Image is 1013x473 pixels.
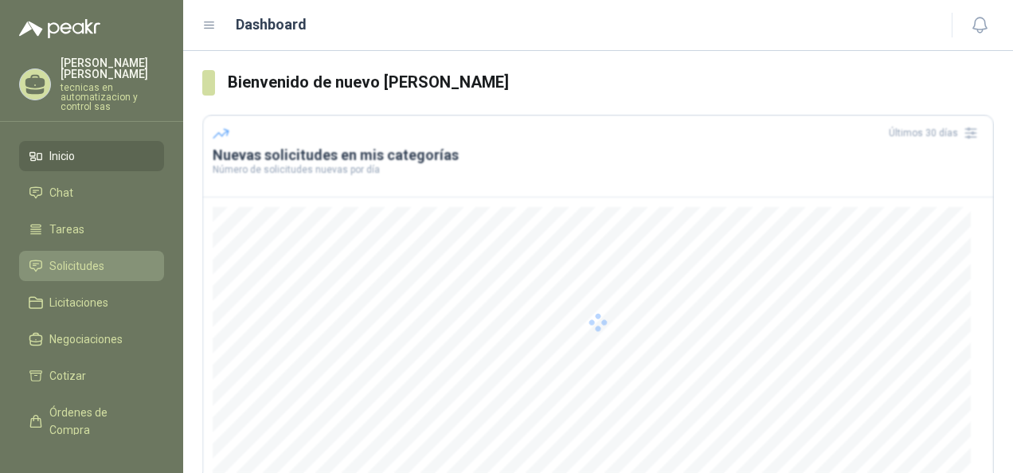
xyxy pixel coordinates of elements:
p: [PERSON_NAME] [PERSON_NAME] [61,57,164,80]
a: Tareas [19,214,164,244]
span: Órdenes de Compra [49,404,149,439]
span: Chat [49,184,73,201]
a: Chat [19,178,164,208]
a: Negociaciones [19,324,164,354]
span: Negociaciones [49,330,123,348]
span: Inicio [49,147,75,165]
a: Inicio [19,141,164,171]
h1: Dashboard [236,14,307,36]
span: Licitaciones [49,294,108,311]
a: Licitaciones [19,287,164,318]
span: Cotizar [49,367,86,385]
span: Solicitudes [49,257,104,275]
a: Órdenes de Compra [19,397,164,445]
a: Solicitudes [19,251,164,281]
h3: Bienvenido de nuevo [PERSON_NAME] [228,70,995,95]
img: Logo peakr [19,19,100,38]
span: Tareas [49,221,84,238]
a: Cotizar [19,361,164,391]
p: tecnicas en automatizacion y control sas [61,83,164,111]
